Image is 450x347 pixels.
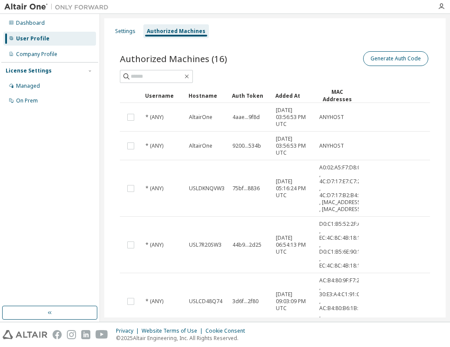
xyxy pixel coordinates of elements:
span: Authorized Machines (16) [120,53,227,65]
span: * (ANY) [146,114,163,121]
span: 4aae...9f8d [232,114,260,121]
span: USL7R20SW3 [189,241,222,248]
span: USLCD48Q74 [189,298,222,305]
div: Username [145,89,182,102]
div: Cookie Consent [205,327,250,334]
span: [DATE] 09:03:09 PM UTC [276,291,311,312]
span: D0:C1:B5:52:2F:A2 , EC:4C:8C:4B:18:1E , D0:C1:B5:6E:90:15 , EC:4C:8C:4B:18:1A [319,221,364,269]
span: ANYHOST [319,114,344,121]
div: User Profile [16,35,50,42]
span: AltairOne [189,114,212,121]
div: On Prem [16,97,38,104]
img: facebook.svg [53,330,62,339]
span: 9200...534b [232,142,261,149]
div: Website Terms of Use [142,327,205,334]
div: Auth Token [232,89,268,102]
div: Added At [275,89,312,102]
span: USLDKNQVW3 [189,185,225,192]
img: linkedin.svg [81,330,90,339]
div: Managed [16,83,40,89]
span: AltairOne [189,142,212,149]
div: Hostname [189,89,225,102]
span: 44b9...2d25 [232,241,261,248]
img: altair_logo.svg [3,330,47,339]
span: * (ANY) [146,185,163,192]
span: [DATE] 05:16:24 PM UTC [276,178,311,199]
img: instagram.svg [67,330,76,339]
img: youtube.svg [96,330,108,339]
span: [DATE] 03:56:53 PM UTC [276,107,311,128]
span: * (ANY) [146,241,163,248]
span: A0:02:A5:F7:D8:0B , 4C:D7:17:E7:C7:28 , 4C:D7:17:B2:B4:51 , [MAC_ADDRESS] , [MAC_ADDRESS] [319,164,364,213]
div: Settings [115,28,136,35]
div: License Settings [6,67,52,74]
span: 3d6f...2f80 [232,298,258,305]
span: [DATE] 03:56:53 PM UTC [276,135,311,156]
div: Authorized Machines [147,28,205,35]
button: Generate Auth Code [363,51,428,66]
div: Dashboard [16,20,45,26]
span: * (ANY) [146,298,163,305]
p: © 2025 Altair Engineering, Inc. All Rights Reserved. [116,334,250,342]
div: MAC Addresses [319,88,355,103]
span: AC:B4:80:9F:F7:2D , 30:E3:A4:C1:91:CF , AC:B4:80:B6:1B:48 , 30:E3:A4:C1:91:D3 [319,277,364,326]
span: * (ANY) [146,142,163,149]
div: Privacy [116,327,142,334]
img: Altair One [4,3,113,11]
span: ANYHOST [319,142,344,149]
div: Company Profile [16,51,57,58]
span: [DATE] 06:54:13 PM UTC [276,235,311,255]
span: 75bf...8836 [232,185,260,192]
